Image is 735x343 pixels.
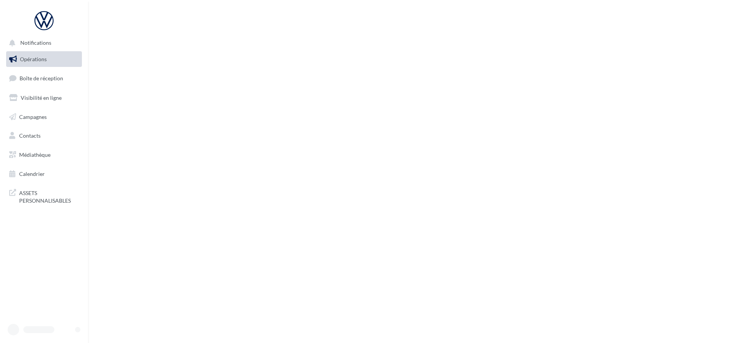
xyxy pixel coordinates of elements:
a: Calendrier [5,166,83,182]
span: Contacts [19,132,41,139]
a: ASSETS PERSONNALISABLES [5,185,83,207]
a: Opérations [5,51,83,67]
a: Boîte de réception [5,70,83,86]
a: Contacts [5,128,83,144]
span: Médiathèque [19,151,51,158]
span: Visibilité en ligne [21,94,62,101]
span: Boîte de réception [20,75,63,81]
a: Campagnes [5,109,83,125]
span: ASSETS PERSONNALISABLES [19,188,79,204]
a: Visibilité en ligne [5,90,83,106]
span: Opérations [20,56,47,62]
span: Calendrier [19,171,45,177]
a: Médiathèque [5,147,83,163]
span: Campagnes [19,113,47,120]
span: Notifications [20,40,51,46]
